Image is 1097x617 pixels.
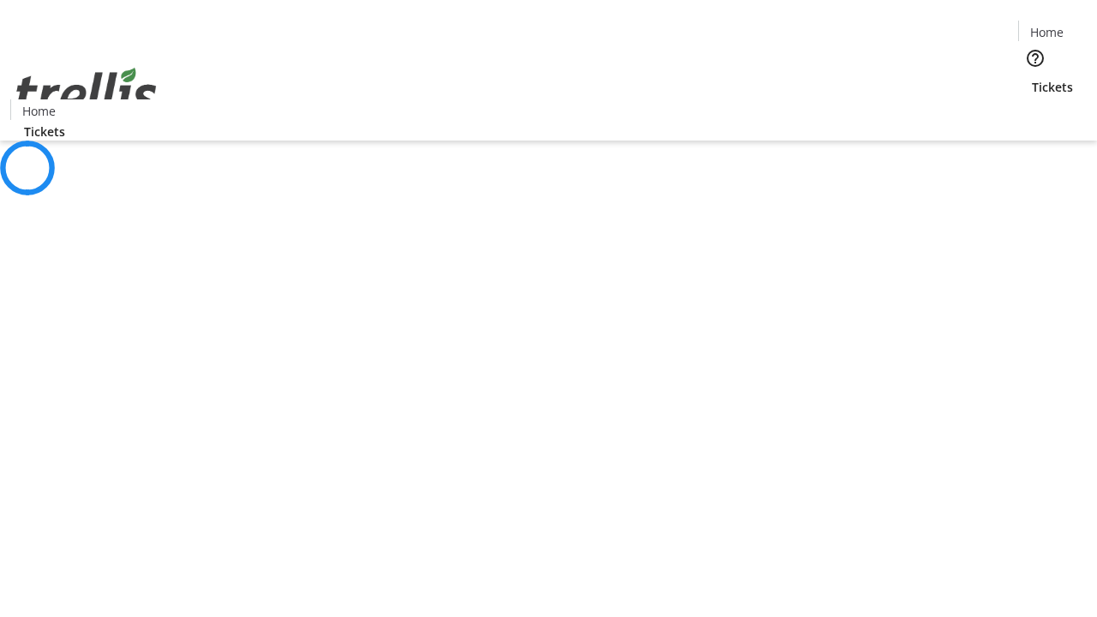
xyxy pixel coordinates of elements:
span: Home [1030,23,1064,41]
a: Home [11,102,66,120]
span: Tickets [24,123,65,141]
a: Home [1019,23,1074,41]
button: Help [1018,41,1052,75]
span: Tickets [1032,78,1073,96]
a: Tickets [10,123,79,141]
span: Home [22,102,56,120]
a: Tickets [1018,78,1087,96]
button: Cart [1018,96,1052,130]
img: Orient E2E Organization RHEd66kvN3's Logo [10,49,163,135]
